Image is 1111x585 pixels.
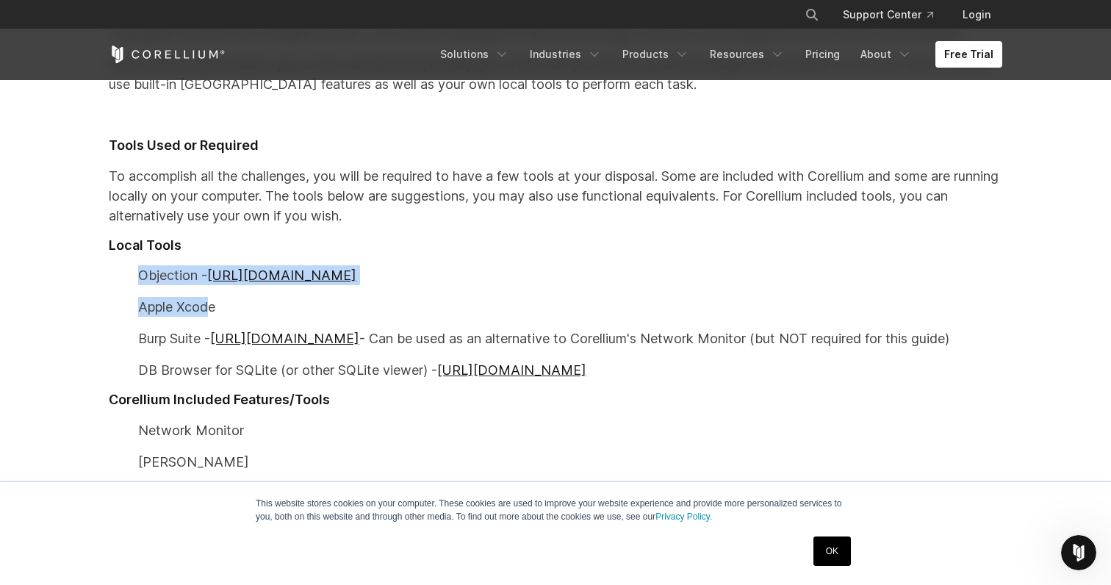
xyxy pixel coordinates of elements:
[787,1,1002,28] div: Navigation Menu
[109,46,226,63] a: Corellium Home
[207,268,356,283] a: [URL][DOMAIN_NAME]
[109,237,1002,254] h3: Local Tools
[109,297,1002,317] p: Apple Xcode
[431,41,518,68] a: Solutions
[109,265,1002,285] p: Objection -
[521,41,611,68] a: Industries
[701,41,794,68] a: Resources
[109,360,1002,380] p: DB Browser for SQLite (or other SQLite viewer) -
[655,512,712,522] a: Privacy Policy.
[109,452,1002,472] p: [PERSON_NAME]
[109,420,1002,440] p: Network Monitor
[437,362,586,378] a: [URL][DOMAIN_NAME]
[831,1,945,28] a: Support Center
[951,1,1002,28] a: Login
[109,137,1002,154] h2: Tools Used or Required
[256,497,855,523] p: This website stores cookies on your computer. These cookies are used to improve your website expe...
[210,331,359,346] a: [URL][DOMAIN_NAME]
[797,41,849,68] a: Pricing
[109,329,1002,348] p: Burp Suite - - Can be used as an alternative to Corellium's Network Monitor (but NOT required for...
[813,536,851,566] a: OK
[614,41,698,68] a: Products
[852,41,921,68] a: About
[1061,535,1096,570] iframe: Intercom live chat
[109,166,1002,226] p: To accomplish all the challenges, you will be required to have a few tools at your disposal. Some...
[799,1,825,28] button: Search
[935,41,1002,68] a: Free Trial
[109,392,1002,409] h3: Corellium Included Features/Tools
[431,41,1002,68] div: Navigation Menu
